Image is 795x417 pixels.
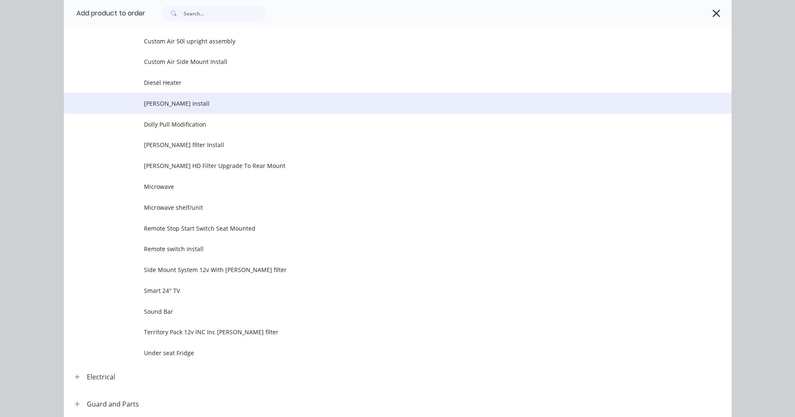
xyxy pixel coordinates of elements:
span: Diesel Heater [144,78,614,87]
span: Dolly Pull Modification [144,120,614,129]
input: Search... [184,5,266,22]
div: Electrical [87,372,115,382]
span: Remote switch install [144,244,614,253]
span: Sound Bar [144,307,614,316]
span: Territory Pack 12v INC Inc [PERSON_NAME] filter [144,328,614,336]
span: [PERSON_NAME] filter Install [144,140,614,149]
span: Under seat Fridge [144,348,614,357]
span: Custom Air Side Mount Install [144,57,614,66]
span: Smart 24'' TV [144,286,614,295]
span: Microwave shelf/unit [144,203,614,212]
span: [PERSON_NAME] install [144,99,614,108]
span: [PERSON_NAME] HD Filter Upgrade To Rear Mount [144,161,614,170]
span: Custom Air 50l upright assembly [144,37,614,46]
span: Remote Stop Start Switch Seat Mounted [144,224,614,233]
span: Microwave [144,182,614,191]
span: Side Mount System 12v With [PERSON_NAME] filter [144,265,614,274]
div: Guard and Parts [87,399,139,409]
